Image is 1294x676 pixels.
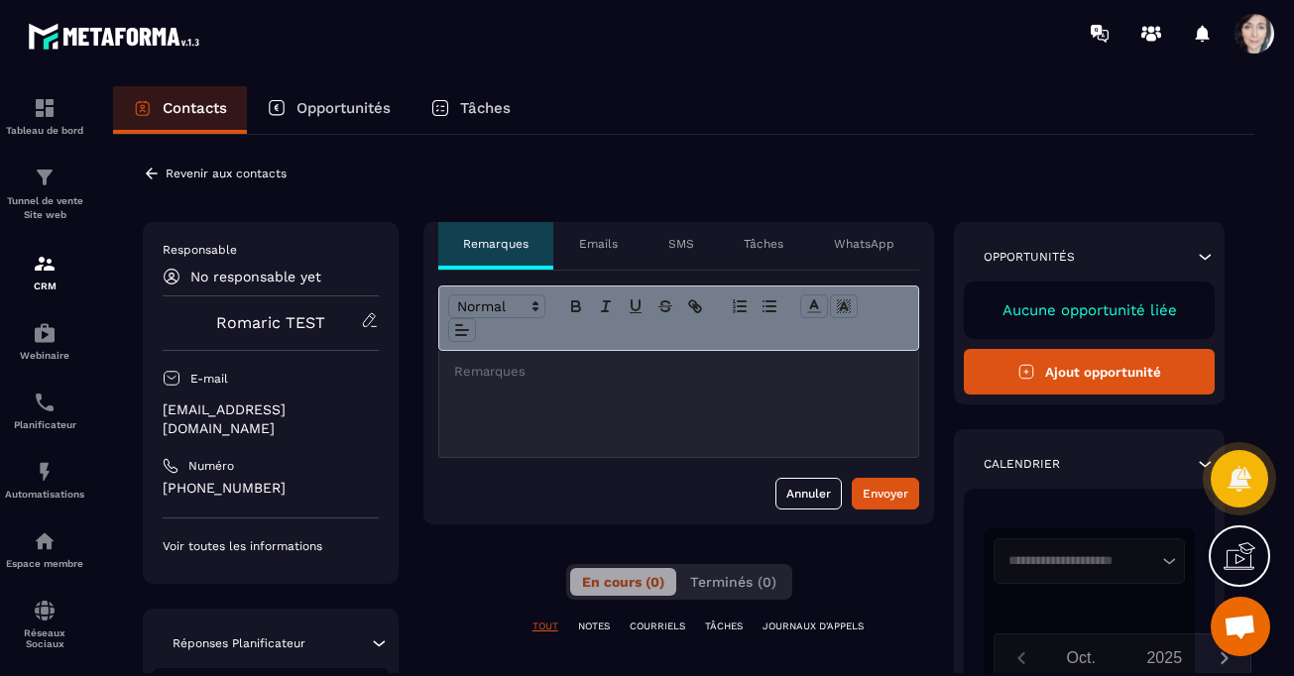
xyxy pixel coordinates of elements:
span: Terminés (0) [690,574,776,590]
a: Contacts [113,86,247,134]
p: Responsable [163,242,379,258]
p: Emails [579,236,618,252]
a: schedulerschedulerPlanificateur [5,376,84,445]
p: Planificateur [5,419,84,430]
button: Envoyer [852,478,919,509]
a: Tâches [411,86,530,134]
p: CRM [5,281,84,291]
p: Webinaire [5,350,84,361]
p: Tunnel de vente Site web [5,194,84,222]
button: Terminés (0) [678,568,788,596]
p: COURRIELS [630,620,685,633]
p: Réponses Planificateur [173,635,305,651]
a: automationsautomationsWebinaire [5,306,84,376]
img: formation [33,252,57,276]
p: [EMAIL_ADDRESS][DOMAIN_NAME] [163,400,379,438]
a: social-networksocial-networkRéseaux Sociaux [5,584,84,664]
p: Calendrier [984,456,1060,472]
img: scheduler [33,391,57,414]
p: JOURNAUX D'APPELS [763,620,864,633]
a: automationsautomationsEspace membre [5,514,84,584]
p: No responsable yet [190,269,321,284]
p: Automatisations [5,489,84,500]
a: Romaric TEST [216,313,325,332]
p: Contacts [163,99,227,117]
button: Next month [1206,644,1242,671]
p: TÂCHES [705,620,743,633]
a: formationformationCRM [5,237,84,306]
img: social-network [33,599,57,622]
a: Opportunités [247,86,411,134]
div: Ouvrir le chat [1211,597,1270,656]
p: Aucune opportunité liée [984,301,1195,319]
p: Tâches [460,99,511,117]
p: Opportunités [984,249,1075,265]
a: formationformationTableau de bord [5,81,84,151]
button: Annuler [775,478,842,509]
div: Envoyer [863,484,908,504]
button: Ajout opportunité [964,349,1215,394]
span: En cours (0) [582,574,664,590]
a: formationformationTunnel de vente Site web [5,151,84,237]
img: automations [33,529,57,553]
a: automationsautomationsAutomatisations [5,445,84,514]
p: NOTES [578,620,610,633]
img: formation [33,96,57,120]
button: En cours (0) [570,568,676,596]
p: Remarques [463,236,529,252]
img: formation [33,166,57,189]
p: Espace membre [5,558,84,569]
p: Opportunités [296,99,391,117]
img: automations [33,460,57,484]
p: Tableau de bord [5,125,84,136]
p: WhatsApp [834,236,894,252]
img: logo [28,18,206,55]
p: [PHONE_NUMBER] [163,479,379,498]
p: TOUT [532,620,558,633]
p: SMS [668,236,694,252]
p: Numéro [188,458,234,474]
img: automations [33,321,57,345]
p: Tâches [744,236,783,252]
p: Voir toutes les informations [163,538,379,554]
p: E-mail [190,371,228,387]
p: Réseaux Sociaux [5,627,84,649]
p: Revenir aux contacts [166,167,287,180]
